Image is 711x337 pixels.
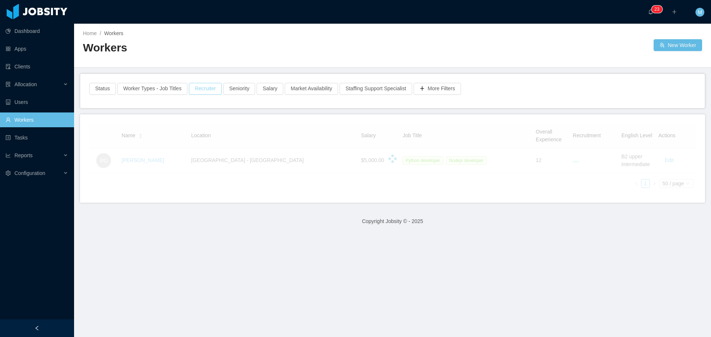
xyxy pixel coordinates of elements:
p: 2 [654,6,657,13]
button: Staffing Support Specialist [340,83,412,95]
a: icon: pie-chartDashboard [6,24,68,38]
button: Worker Types - Job Titles [117,83,187,95]
button: Market Availability [285,83,338,95]
span: Reports [14,152,33,158]
i: icon: plus [672,9,677,14]
a: icon: profileTasks [6,130,68,145]
span: Allocation [14,81,37,87]
p: 3 [657,6,660,13]
a: icon: appstoreApps [6,41,68,56]
button: Recruiter [189,83,222,95]
button: icon: plusMore Filters [414,83,461,95]
span: Workers [104,30,123,36]
a: icon: userWorkers [6,112,68,127]
footer: Copyright Jobsity © - 2025 [74,209,711,234]
i: icon: line-chart [6,153,11,158]
a: Home [83,30,97,36]
span: M [698,8,702,17]
a: icon: robotUsers [6,95,68,109]
a: icon: auditClients [6,59,68,74]
sup: 23 [651,6,662,13]
button: Seniority [223,83,255,95]
button: Salary [257,83,283,95]
span: Configuration [14,170,45,176]
h2: Workers [83,40,393,55]
button: icon: usergroup-addNew Worker [654,39,702,51]
button: Status [89,83,116,95]
span: / [100,30,101,36]
i: icon: solution [6,82,11,87]
i: icon: setting [6,171,11,176]
i: icon: bell [648,9,653,14]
